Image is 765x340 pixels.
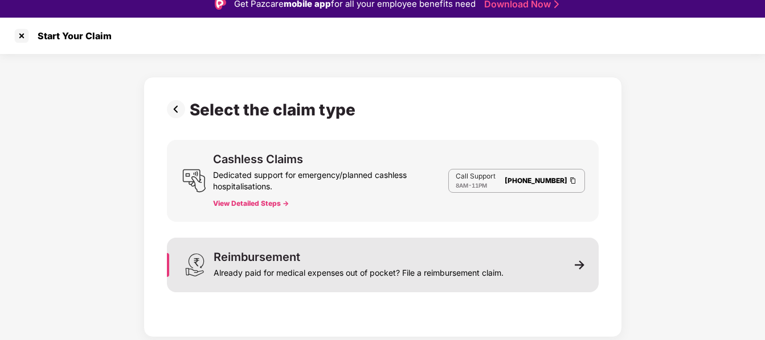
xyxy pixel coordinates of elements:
[214,263,504,279] div: Already paid for medical expenses out of pocket? File a reimbursement claim.
[213,165,448,192] div: Dedicated support for emergency/planned cashless hospitalisations.
[183,253,207,277] img: svg+xml;base64,PHN2ZyB3aWR0aD0iMjQiIGhlaWdodD0iMzEiIHZpZXdCb3g9IjAgMCAyNCAzMSIgZmlsbD0ibm9uZSIgeG...
[456,181,496,190] div: -
[456,182,468,189] span: 8AM
[472,182,487,189] span: 11PM
[214,251,300,263] div: Reimbursement
[167,100,190,118] img: svg+xml;base64,PHN2ZyBpZD0iUHJldi0zMngzMiIgeG1sbnM9Imh0dHA6Ly93d3cudzMub3JnLzIwMDAvc3ZnIiB3aWR0aD...
[190,100,360,119] div: Select the claim type
[575,260,585,270] img: svg+xml;base64,PHN2ZyB3aWR0aD0iMTEiIGhlaWdodD0iMTEiIHZpZXdCb3g9IjAgMCAxMSAxMSIgZmlsbD0ibm9uZSIgeG...
[213,199,289,208] button: View Detailed Steps ->
[213,154,303,165] div: Cashless Claims
[31,30,112,42] div: Start Your Claim
[182,169,206,193] img: svg+xml;base64,PHN2ZyB3aWR0aD0iMjQiIGhlaWdodD0iMjUiIHZpZXdCb3g9IjAgMCAyNCAyNSIgZmlsbD0ibm9uZSIgeG...
[456,172,496,181] p: Call Support
[505,176,567,185] a: [PHONE_NUMBER]
[568,176,578,185] img: Clipboard Icon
